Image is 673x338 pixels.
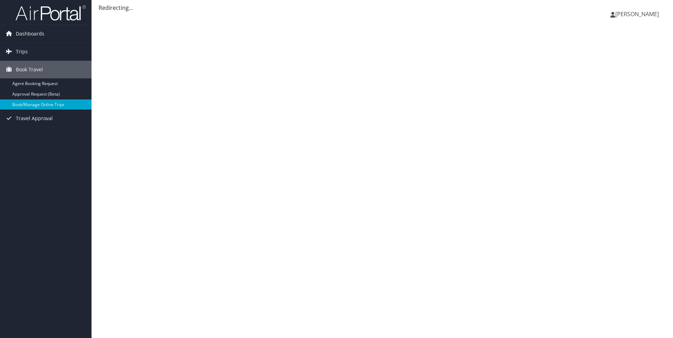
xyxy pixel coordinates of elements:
[15,5,86,21] img: airportal-logo.png
[16,110,53,127] span: Travel Approval
[16,43,28,60] span: Trips
[16,61,43,78] span: Book Travel
[99,4,666,12] div: Redirecting...
[16,25,44,43] span: Dashboards
[610,4,666,25] a: [PERSON_NAME]
[615,10,659,18] span: [PERSON_NAME]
